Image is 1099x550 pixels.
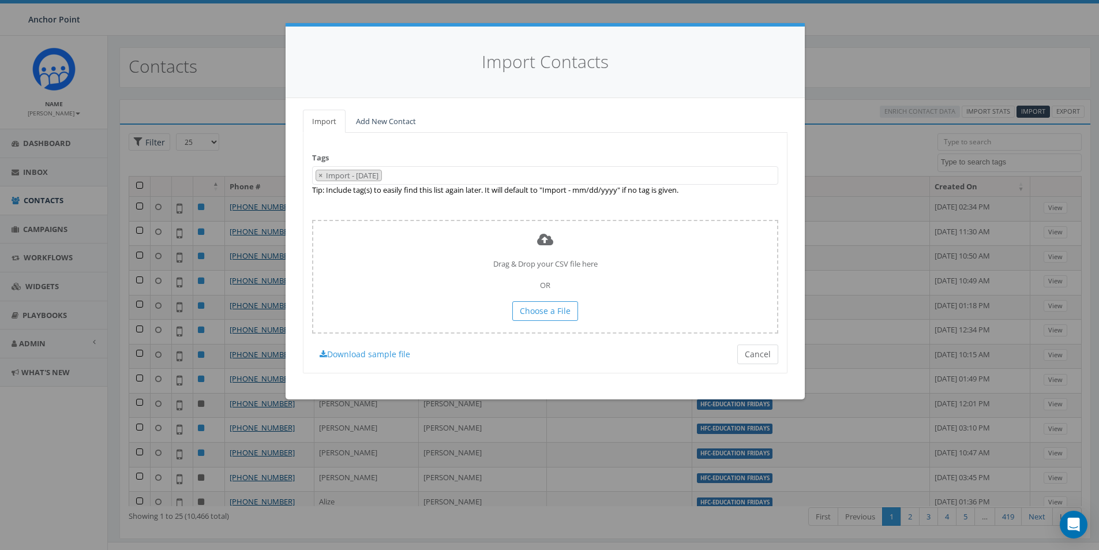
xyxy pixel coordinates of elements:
[318,170,322,181] span: ×
[385,171,391,181] textarea: Search
[737,345,778,364] button: Cancel
[312,185,678,196] label: Tip: Include tag(s) to easily find this list again later. It will default to "Import - mm/dd/yyyy...
[303,50,787,74] h4: Import Contacts
[316,170,382,182] li: Import - 08/18/2025
[347,110,425,133] a: Add New Contact
[325,170,381,181] span: Import - [DATE]
[303,110,346,133] a: Import
[312,220,778,334] div: Drag & Drop your CSV file here
[316,170,325,181] button: Remove item
[520,305,571,316] span: Choose a File
[540,280,550,290] span: OR
[312,345,418,364] a: Download sample file
[1060,511,1087,538] div: Open Intercom Messenger
[312,152,329,163] label: Tags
